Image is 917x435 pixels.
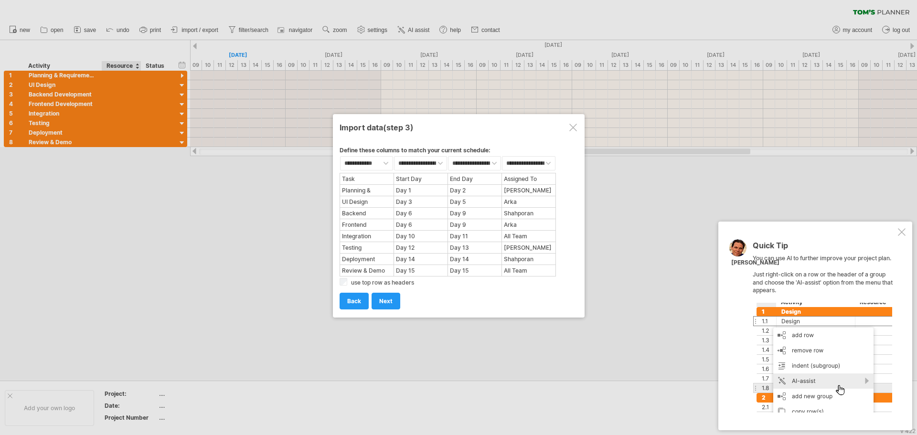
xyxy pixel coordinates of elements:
[395,185,447,195] div: Day 1
[340,293,369,309] a: back
[448,254,501,264] div: Day 14
[341,185,393,195] div: Planning & Requirements
[395,208,447,218] div: Day 6
[448,231,501,241] div: Day 11
[448,185,501,195] div: Day 2
[341,197,393,207] div: UI Design
[448,174,501,184] div: End Day
[341,174,393,184] div: Task
[379,297,393,305] span: next
[753,242,896,413] div: You can use AI to further improve your project plan. Just right-click on a row or the header of a...
[351,279,414,286] label: use top row as headers
[502,254,555,264] div: Shahporan
[395,265,447,276] div: Day 15
[448,265,501,276] div: Day 15
[341,243,393,253] div: Testing
[502,185,555,195] div: [PERSON_NAME]
[340,118,578,136] div: Import data
[395,254,447,264] div: Day 14
[372,293,400,309] a: next
[383,123,414,132] span: (step 3)
[340,147,578,156] div: Define these columns to match your current schedule:
[341,231,393,241] div: Integration
[448,243,501,253] div: Day 13
[395,243,447,253] div: Day 12
[502,243,555,253] div: [PERSON_NAME]
[341,265,393,276] div: Review & Demo
[502,220,555,230] div: Arka
[502,174,555,184] div: Assigned To
[502,197,555,207] div: Arka
[448,208,501,218] div: Day 9
[347,297,361,305] span: back
[341,254,393,264] div: Deployment
[395,220,447,230] div: Day 6
[731,259,779,267] div: [PERSON_NAME]
[502,265,555,276] div: All Team
[395,231,447,241] div: Day 10
[502,231,555,241] div: All Team
[395,174,447,184] div: Start Day
[502,208,555,218] div: Shahporan
[341,208,393,218] div: Backend Development
[448,197,501,207] div: Day 5
[395,197,447,207] div: Day 3
[753,242,896,255] div: Quick Tip
[341,220,393,230] div: Frontend Development
[448,220,501,230] div: Day 9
